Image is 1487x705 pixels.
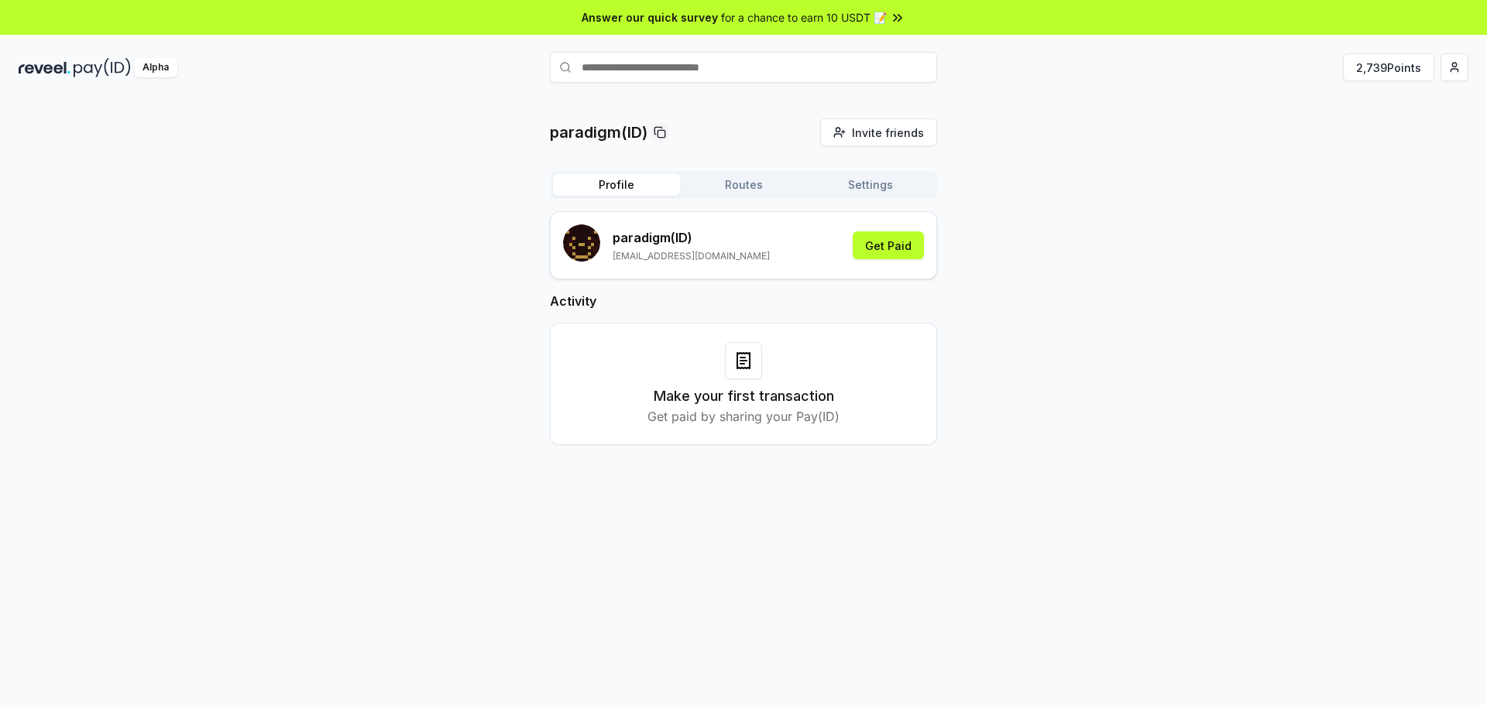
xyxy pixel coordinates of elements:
div: Alpha [134,58,177,77]
p: Get paid by sharing your Pay(ID) [647,407,840,426]
img: reveel_dark [19,58,70,77]
span: for a chance to earn 10 USDT 📝 [721,9,887,26]
h3: Make your first transaction [654,385,834,407]
p: [EMAIL_ADDRESS][DOMAIN_NAME] [613,250,770,262]
span: Answer our quick survey [582,9,718,26]
button: Get Paid [853,231,924,259]
img: pay_id [74,58,131,77]
p: paradigm(ID) [550,121,647,143]
button: Profile [553,174,680,196]
p: paradigm (ID) [613,228,770,247]
h2: Activity [550,292,937,310]
button: Routes [680,174,807,196]
span: Invite friends [852,125,924,141]
button: Settings [807,174,934,196]
button: 2,739Points [1343,53,1434,81]
button: Invite friends [820,118,937,146]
